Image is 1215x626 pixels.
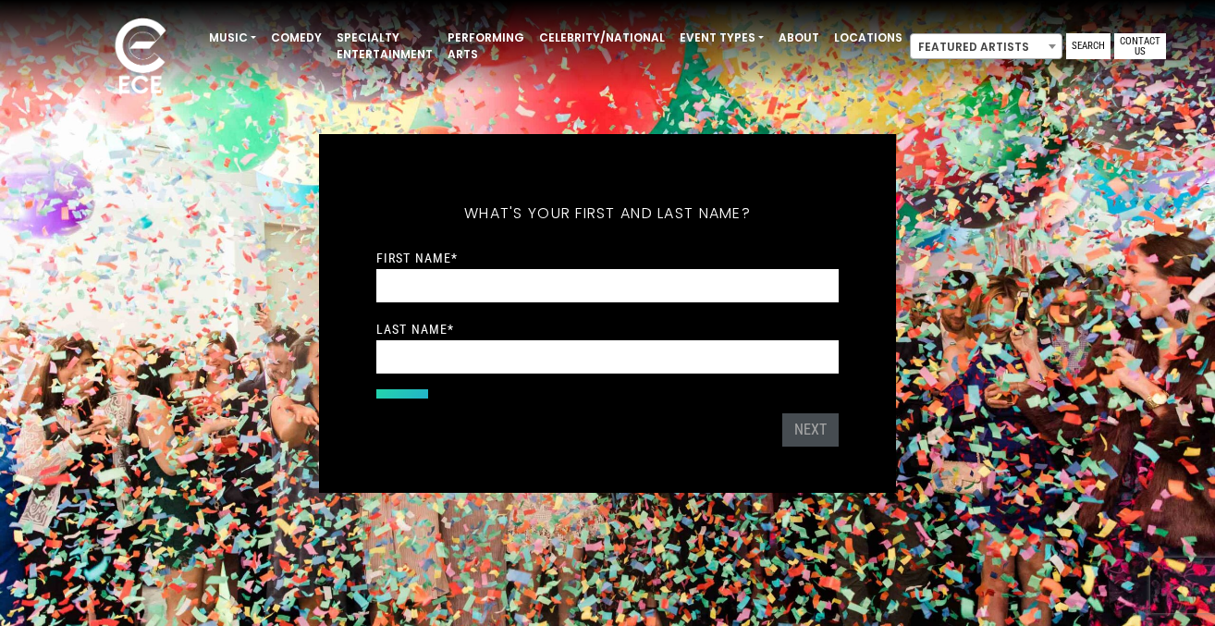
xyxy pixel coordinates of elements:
img: ece_new_logo_whitev2-1.png [94,13,187,103]
a: Search [1066,33,1111,59]
span: Featured Artists [910,33,1062,59]
a: Locations [827,22,910,54]
a: Performing Arts [440,22,532,70]
a: Event Types [672,22,771,54]
h5: What's your first and last name? [376,180,839,247]
a: About [771,22,827,54]
a: Celebrity/National [532,22,672,54]
label: Last Name [376,321,454,338]
a: Specialty Entertainment [329,22,440,70]
span: Featured Artists [911,34,1062,60]
a: Music [202,22,264,54]
a: Comedy [264,22,329,54]
label: First Name [376,250,458,266]
a: Contact Us [1114,33,1166,59]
